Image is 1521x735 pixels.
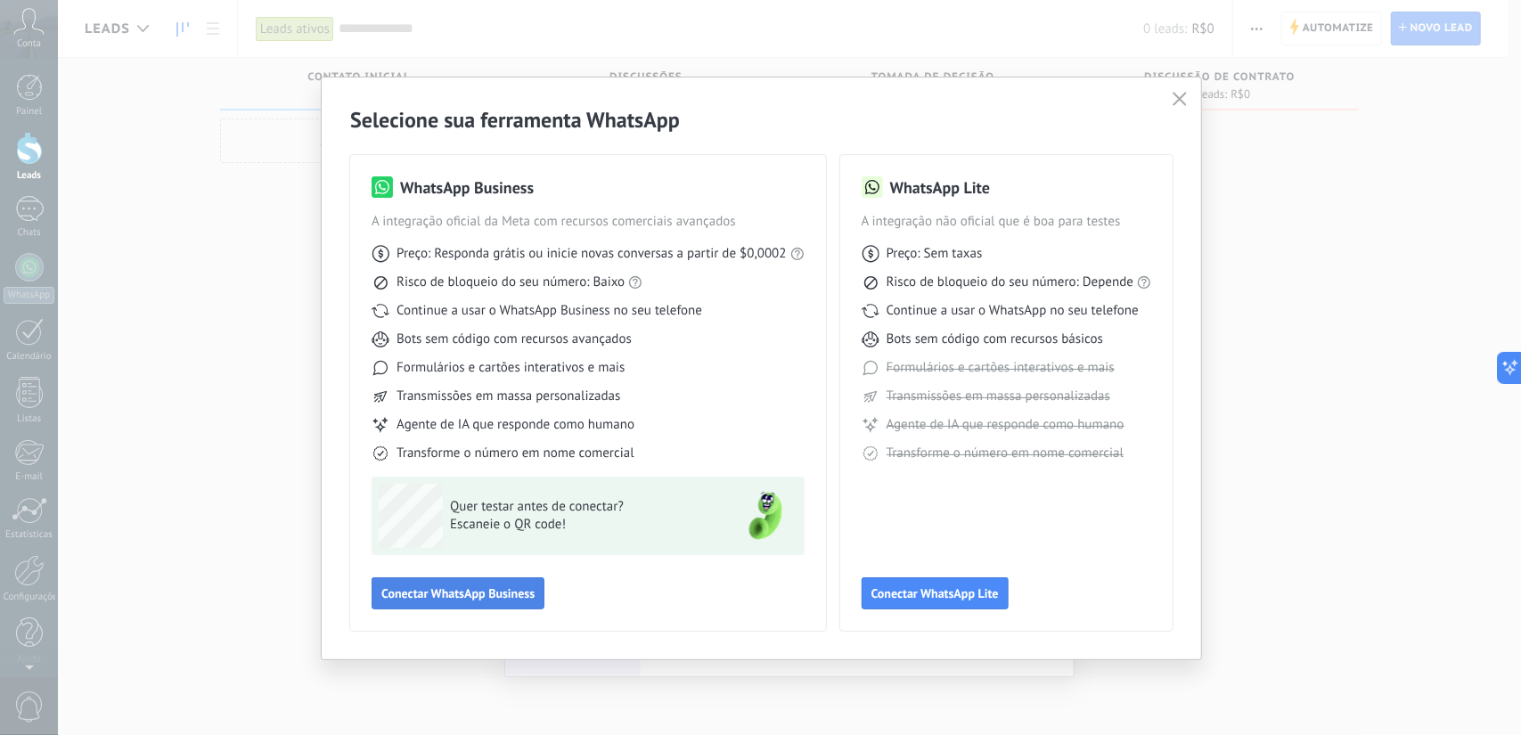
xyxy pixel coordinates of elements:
h3: WhatsApp Business [400,176,534,199]
h2: Selecione sua ferramenta WhatsApp [350,106,1173,134]
span: Conectar WhatsApp Lite [871,587,999,600]
span: Continue a usar o WhatsApp no seu telefone [887,302,1139,320]
span: Preço: Responda grátis ou inicie novas conversas a partir de $0,0002 [397,245,786,263]
span: Escaneie o QR code! [450,516,710,534]
span: A integração não oficial que é boa para testes [862,213,1152,231]
span: Continue a usar o WhatsApp Business no seu telefone [397,302,702,320]
span: Transmissões em massa personalizadas [397,388,620,405]
span: Bots sem código com recursos avançados [397,331,632,348]
span: Agente de IA que responde como humano [397,416,634,434]
span: Preço: Sem taxas [887,245,983,263]
span: Risco de bloqueio do seu número: Depende [887,274,1134,291]
button: Conectar WhatsApp Lite [862,577,1009,609]
span: Formulários e cartões interativos e mais [887,359,1115,377]
span: Risco de bloqueio do seu número: Baixo [397,274,625,291]
span: Quer testar antes de conectar? [450,498,710,516]
span: Transforme o número em nome comercial [397,445,634,462]
span: Transforme o número em nome comercial [887,445,1124,462]
h3: WhatsApp Lite [890,176,990,199]
span: Conectar WhatsApp Business [381,587,535,600]
span: A integração oficial da Meta com recursos comerciais avançados [372,213,804,231]
img: green-phone.png [733,484,797,548]
span: Formulários e cartões interativos e mais [397,359,625,377]
span: Agente de IA que responde como humano [887,416,1124,434]
span: Transmissões em massa personalizadas [887,388,1110,405]
button: Conectar WhatsApp Business [372,577,544,609]
span: Bots sem código com recursos básicos [887,331,1103,348]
